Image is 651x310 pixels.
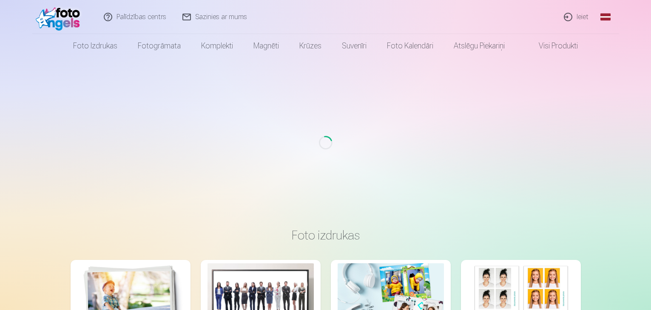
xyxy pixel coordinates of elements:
[515,34,588,58] a: Visi produkti
[289,34,332,58] a: Krūzes
[332,34,377,58] a: Suvenīri
[128,34,191,58] a: Fotogrāmata
[443,34,515,58] a: Atslēgu piekariņi
[191,34,243,58] a: Komplekti
[63,34,128,58] a: Foto izdrukas
[77,228,574,243] h3: Foto izdrukas
[377,34,443,58] a: Foto kalendāri
[243,34,289,58] a: Magnēti
[36,3,85,31] img: /fa1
